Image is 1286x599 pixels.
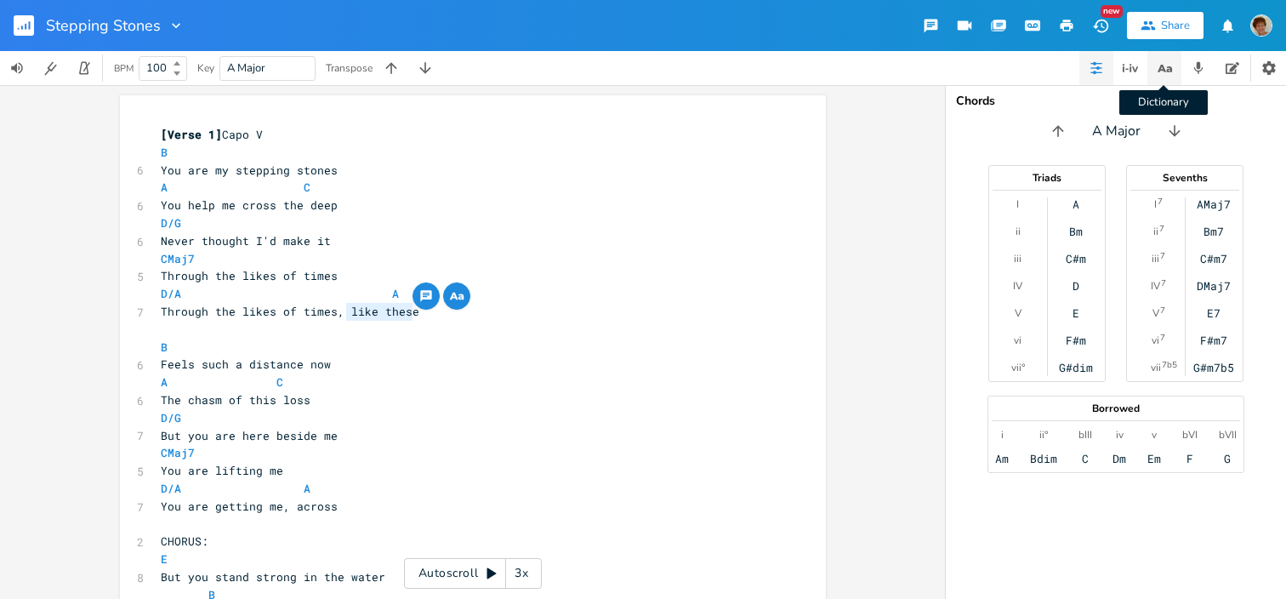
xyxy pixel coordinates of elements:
[1066,252,1086,265] div: C#m
[1200,252,1227,265] div: C#m7
[1152,306,1159,320] div: V
[161,410,181,425] span: D/G
[161,286,181,301] span: D/A
[1127,12,1203,39] button: Share
[956,95,1276,107] div: Chords
[404,558,542,589] div: Autoscroll
[161,499,338,514] span: You are getting me, across
[1193,361,1234,374] div: G#m7b5
[161,233,331,248] span: Never thought I'd make it
[1147,51,1181,85] button: Dictionary
[1160,249,1165,263] sup: 7
[1127,173,1243,183] div: Sevenths
[1078,428,1092,442] div: bIII
[1224,452,1231,465] div: G
[161,180,168,195] span: A
[1001,428,1004,442] div: i
[1151,279,1160,293] div: IV
[46,18,161,33] span: Stepping Stones
[161,215,181,231] span: D/G
[161,197,338,213] span: You help me cross the deep
[1160,331,1165,345] sup: 7
[1250,14,1272,37] img: scohenmusic
[392,286,399,301] span: A
[161,428,338,443] span: But you are here beside me
[161,463,283,478] span: You are lifting me
[161,551,168,567] span: E
[506,558,537,589] div: 3x
[1030,452,1057,465] div: Bdim
[1092,122,1141,141] span: A Major
[161,145,168,160] span: B
[1014,252,1021,265] div: iii
[1073,306,1079,320] div: E
[1161,277,1166,290] sup: 7
[227,60,265,76] span: A Major
[1200,334,1227,347] div: F#m7
[1016,225,1021,238] div: ii
[988,403,1243,414] div: Borrowed
[161,251,195,266] span: CMaj7
[1059,361,1093,374] div: G#dim
[1186,452,1193,465] div: F
[1016,197,1019,211] div: I
[1154,197,1157,211] div: I
[1207,306,1221,320] div: E7
[1073,197,1079,211] div: A
[1203,225,1224,238] div: Bm7
[989,173,1105,183] div: Triads
[1014,334,1021,347] div: vi
[1082,452,1089,465] div: C
[161,374,168,390] span: A
[161,268,338,283] span: Through the likes of times
[1152,252,1159,265] div: iii
[1069,225,1083,238] div: Bm
[304,180,310,195] span: C
[161,163,338,178] span: You are my stepping stones
[1152,428,1157,442] div: v
[161,127,222,142] span: [Verse 1]
[1015,306,1021,320] div: V
[304,481,310,496] span: A
[1116,428,1124,442] div: iv
[161,481,181,496] span: D/A
[1197,279,1231,293] div: DMaj7
[276,374,283,390] span: C
[1101,5,1123,18] div: New
[161,392,310,408] span: The chasm of this loss
[995,452,1009,465] div: Am
[1160,304,1165,317] sup: 7
[1112,452,1126,465] div: Dm
[1159,222,1164,236] sup: 7
[1182,428,1198,442] div: bVI
[1152,334,1159,347] div: vi
[161,569,385,585] span: But you stand strong in the water
[1151,361,1161,374] div: vii
[1147,452,1161,465] div: Em
[161,339,168,355] span: B
[161,127,263,142] span: Capo V
[1073,279,1079,293] div: D
[1039,428,1048,442] div: ii°
[161,304,419,319] span: Through the likes of times, like these
[161,445,195,460] span: CMaj7
[1013,279,1022,293] div: IV
[197,63,214,73] div: Key
[1066,334,1086,347] div: F#m
[114,64,134,73] div: BPM
[1084,10,1118,41] button: New
[1158,195,1163,208] sup: 7
[1153,225,1158,238] div: ii
[161,533,208,549] span: CHORUS:
[1161,18,1190,33] div: Share
[1197,197,1231,211] div: AMaj7
[1011,361,1025,374] div: vii°
[1162,358,1177,372] sup: 7b5
[161,357,331,372] span: Feels such a distance now
[1219,428,1237,442] div: bVII
[326,63,373,73] div: Transpose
